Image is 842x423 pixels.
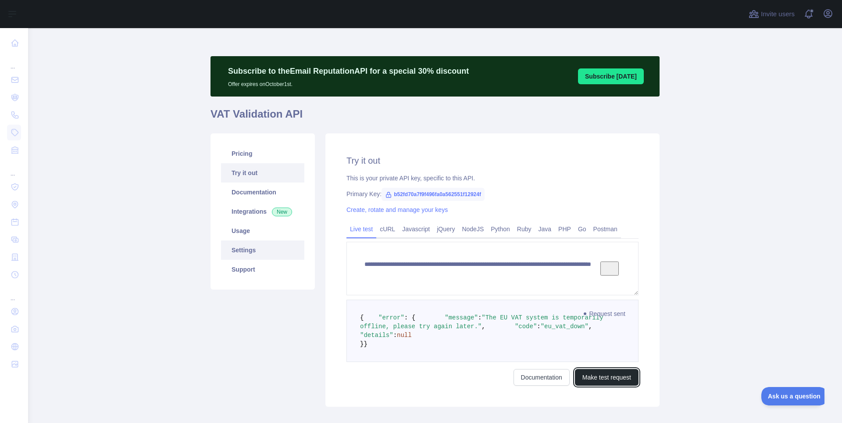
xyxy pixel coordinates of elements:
a: Java [535,222,555,236]
a: Postman [590,222,621,236]
span: "eu_vat_down" [541,323,589,330]
span: , [589,323,592,330]
span: "The EU VAT system is temporarily offline, please try again later." [360,314,607,330]
a: Live test [346,222,376,236]
a: PHP [555,222,574,236]
a: Support [221,260,304,279]
a: Go [574,222,590,236]
span: , [482,323,485,330]
textarea: To enrich screen reader interactions, please activate Accessibility in Grammarly extension settings [346,242,639,295]
div: Primary Key: [346,190,639,198]
a: cURL [376,222,399,236]
h2: Try it out [346,154,639,167]
span: : { [404,314,415,321]
p: Offer expires on October 1st. [228,77,469,88]
span: Request sent [580,308,630,319]
a: Usage [221,221,304,240]
a: Python [487,222,514,236]
span: null [397,332,412,339]
div: ... [7,53,21,70]
button: Make test request [575,369,639,386]
a: Ruby [514,222,535,236]
span: New [272,208,292,216]
div: This is your private API key, specific to this API. [346,174,639,183]
span: : [478,314,482,321]
button: Invite users [747,7,796,21]
a: jQuery [433,222,458,236]
a: Pricing [221,144,304,163]
a: Documentation [221,183,304,202]
a: Create, rotate and manage your keys [346,206,448,213]
span: { [360,314,364,321]
a: Javascript [399,222,433,236]
span: "error" [378,314,404,321]
a: NodeJS [458,222,487,236]
a: Settings [221,240,304,260]
span: b52fd70a7f9f496fa0a562551f12924f [382,188,485,201]
p: Subscribe to the Email Reputation API for a special 30 % discount [228,65,469,77]
span: : [393,332,397,339]
h1: VAT Validation API [210,107,660,128]
span: } [364,341,367,348]
div: ... [7,160,21,177]
a: Documentation [514,369,570,386]
span: "code" [515,323,537,330]
a: Try it out [221,163,304,183]
span: } [360,341,364,348]
span: "message" [445,314,478,321]
iframe: Toggle Customer Support [761,387,824,405]
span: : [537,323,540,330]
a: Integrations New [221,202,304,221]
span: "details" [360,332,393,339]
button: Subscribe [DATE] [578,68,644,84]
span: Invite users [761,9,795,19]
div: ... [7,284,21,302]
